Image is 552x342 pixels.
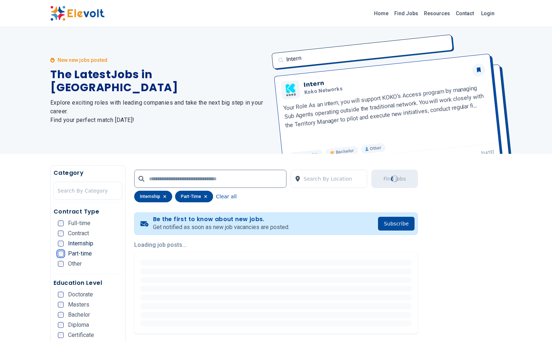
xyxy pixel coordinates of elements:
input: Masters [58,302,64,308]
button: Clear all [216,191,237,202]
button: Subscribe [378,217,415,231]
img: Elevolt [50,6,105,21]
h1: The Latest Jobs in [GEOGRAPHIC_DATA] [50,68,267,94]
input: Certificate [58,332,64,338]
span: Full-time [68,220,90,226]
a: Home [371,8,391,19]
span: Masters [68,302,89,308]
p: Get notified as soon as new job vacancies are posted. [153,223,289,232]
input: Bachelor [58,312,64,318]
iframe: Chat Widget [516,307,552,342]
a: Login [477,6,499,21]
div: internship [134,191,172,202]
div: part-time [175,191,213,202]
span: Internship [68,241,93,246]
span: Bachelor [68,312,90,318]
a: Contact [453,8,477,19]
h2: Explore exciting roles with leading companies and take the next big step in your career. Find you... [50,98,267,124]
h4: Be the first to know about new jobs. [153,216,289,223]
button: Find JobsLoading... [371,170,418,188]
input: Doctorate [58,292,64,297]
span: Contract [68,231,89,236]
div: Loading... [391,175,398,182]
input: Internship [58,241,64,246]
h5: Education Level [54,279,122,287]
input: Part-time [58,251,64,257]
p: Loading job posts... [134,241,418,249]
h5: Contract Type [54,207,122,216]
a: Find Jobs [391,8,421,19]
span: Certificate [68,332,94,338]
span: Doctorate [68,292,93,297]
h5: Category [54,169,122,177]
a: Resources [421,8,453,19]
input: Contract [58,231,64,236]
input: Full-time [58,220,64,226]
p: New new jobs posted [58,56,107,64]
input: Diploma [58,322,64,328]
span: Diploma [68,322,89,328]
span: Other [68,261,82,267]
span: Part-time [68,251,92,257]
input: Other [58,261,64,267]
